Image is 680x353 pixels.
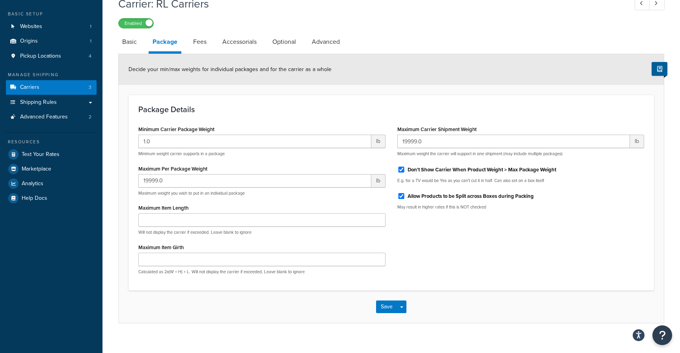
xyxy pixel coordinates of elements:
[138,244,184,250] label: Maximum Item Girth
[138,229,386,235] p: Will not display the carrier if exceeded. Leave blank to ignore
[371,174,386,188] span: lb
[376,300,397,313] button: Save
[6,19,97,34] li: Websites
[6,80,97,95] li: Carriers
[371,135,386,148] span: lb
[630,135,644,148] span: lb
[20,99,57,106] span: Shipping Rules
[90,23,91,30] span: 1
[138,151,386,157] p: Minimum weight carrier supports in a package
[268,32,300,51] a: Optional
[138,205,188,211] label: Maximum Item Length
[6,176,97,191] a: Analytics
[89,53,91,60] span: 4
[397,126,477,132] label: Maximum Carrier Shipment Weight
[652,62,667,76] button: Show Help Docs
[6,34,97,49] a: Origins1
[22,180,43,187] span: Analytics
[119,19,153,28] label: Enabled
[6,191,97,205] a: Help Docs
[20,38,38,45] span: Origins
[6,162,97,176] a: Marketplace
[89,84,91,91] span: 3
[22,195,47,202] span: Help Docs
[22,151,60,158] span: Test Your Rates
[189,32,211,51] a: Fees
[6,147,97,161] a: Test Your Rates
[6,110,97,124] a: Advanced Features2
[149,32,181,54] a: Package
[129,65,332,73] span: Decide your min/max weights for individual packages and for the carrier as a whole
[397,178,645,184] p: E.g. for a TV would be Yes as you can't cut it in half. Can also set on a box itself
[89,114,91,120] span: 2
[308,32,344,51] a: Advanced
[20,23,42,30] span: Websites
[138,190,386,196] p: Maximum weight you wish to put in an individual package
[138,105,644,114] h3: Package Details
[118,32,141,51] a: Basic
[6,110,97,124] li: Advanced Features
[6,11,97,17] div: Basic Setup
[138,269,386,275] p: Calculated as 2x(W + H) + L. Will not display the carrier if exceeded. Leave blank to ignore
[6,71,97,78] div: Manage Shipping
[408,166,556,173] label: Don't Show Carrier When Product Weight > Max Package Weight
[652,325,672,345] button: Open Resource Center
[218,32,261,51] a: Accessorials
[6,95,97,110] a: Shipping Rules
[6,34,97,49] li: Origins
[6,49,97,64] li: Pickup Locations
[397,151,645,157] p: Maximum weight the carrier will support in one shipment (may include multiple packages)
[6,139,97,145] div: Resources
[22,166,51,173] span: Marketplace
[408,193,534,200] label: Allow Products to be Split across Boxes during Packing
[138,126,214,132] label: Minimum Carrier Package Weight
[6,49,97,64] a: Pickup Locations4
[6,80,97,95] a: Carriers3
[20,53,61,60] span: Pickup Locations
[90,38,91,45] span: 1
[397,204,645,210] p: May result in higher rates if this is NOT checked
[138,166,207,172] label: Maximum Per Package Weight
[20,84,39,91] span: Carriers
[20,114,68,120] span: Advanced Features
[6,19,97,34] a: Websites1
